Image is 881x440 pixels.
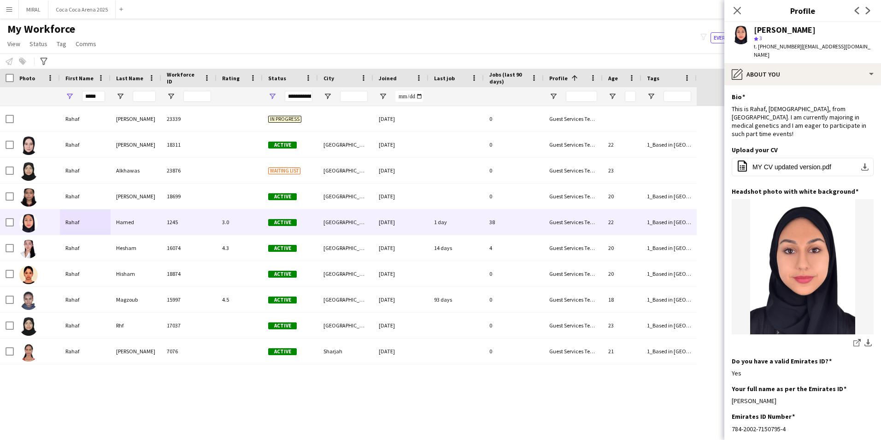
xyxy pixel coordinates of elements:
[732,93,745,101] h3: Bio
[544,313,603,338] div: Guest Services Team
[111,261,161,286] div: Hisham
[60,132,111,157] div: Rahaf
[484,158,544,183] div: 0
[19,291,38,310] img: Rahaf Magzoub
[484,313,544,338] div: 0
[484,261,544,286] div: 0
[544,158,603,183] div: Guest Services Team
[111,132,161,157] div: [PERSON_NAME]
[608,92,617,101] button: Open Filter Menu
[7,40,20,48] span: View
[429,287,484,312] div: 93 days
[111,158,161,183] div: Alkhawas
[754,26,816,34] div: [PERSON_NAME]
[323,75,334,82] span: City
[111,235,161,261] div: Hesham
[732,385,846,393] h3: Your full name as per the Emirates ID
[373,287,429,312] div: [DATE]
[711,32,759,43] button: Everyone12,847
[161,158,217,183] div: 23876
[732,425,874,433] div: 784-2002-7150795-4
[759,35,762,42] span: 3
[379,92,387,101] button: Open Filter Menu
[161,184,217,209] div: 18699
[161,261,217,286] div: 18874
[641,287,697,312] div: 1_Based in [GEOGRAPHIC_DATA], 2_English Level = 3/3 Excellent, 4_CCA, 4_CCA Active, 4_EA Active, ...
[268,219,297,226] span: Active
[4,38,24,50] a: View
[641,313,697,338] div: 1_Based in [GEOGRAPHIC_DATA], 2_English Level = 3/3 Excellent, [GEOGRAPHIC_DATA]
[484,106,544,131] div: 0
[323,92,332,101] button: Open Filter Menu
[732,199,874,334] img: 9b565b71-a59e-4368-9e67-02331e136592.jpeg
[19,162,38,181] img: Rahaf Alkhawas
[318,184,373,209] div: [GEOGRAPHIC_DATA]
[641,261,697,286] div: 1_Based in [GEOGRAPHIC_DATA], 2_English Level = 3/3 Excellent, [GEOGRAPHIC_DATA]
[19,188,38,207] img: Rahaf Elias
[111,106,161,131] div: [PERSON_NAME]
[647,92,655,101] button: Open Filter Menu
[116,75,143,82] span: Last Name
[484,287,544,312] div: 0
[268,142,297,149] span: Active
[641,339,697,364] div: 1_Based in [GEOGRAPHIC_DATA]/[GEOGRAPHIC_DATA]/Ajman, 2_English Level = 3/3 Excellent, 4_CCA
[641,209,697,235] div: 1_Based in [GEOGRAPHIC_DATA], 2_English Level = 3/3 Excellent, [GEOGRAPHIC_DATA]
[544,132,603,157] div: Guest Services Team
[641,184,697,209] div: 1_Based in [GEOGRAPHIC_DATA], 2_English Level = 3/3 Excellent, [GEOGRAPHIC_DATA]
[268,92,276,101] button: Open Filter Menu
[60,106,111,131] div: Rahaf
[484,184,544,209] div: 0
[161,313,217,338] div: 17037
[549,75,568,82] span: Profile
[72,38,100,50] a: Comms
[340,91,368,102] input: City Filter Input
[161,235,217,261] div: 16074
[603,132,641,157] div: 22
[48,0,116,18] button: Coca Coca Arena 2025
[29,40,47,48] span: Status
[732,158,874,176] button: MY CV updated version.pdf
[318,235,373,261] div: [GEOGRAPHIC_DATA]
[76,40,96,48] span: Comms
[395,91,423,102] input: Joined Filter Input
[603,339,641,364] div: 21
[111,313,161,338] div: Rhf
[603,287,641,312] div: 18
[268,75,286,82] span: Status
[268,193,297,200] span: Active
[65,75,94,82] span: First Name
[484,339,544,364] div: 0
[549,92,558,101] button: Open Filter Menu
[625,91,636,102] input: Age Filter Input
[161,209,217,235] div: 1245
[544,184,603,209] div: Guest Services Team
[724,63,881,85] div: About you
[484,209,544,235] div: 38
[318,132,373,157] div: [GEOGRAPHIC_DATA]
[603,261,641,286] div: 20
[732,187,858,196] h3: Headshot photo with white background
[19,214,38,232] img: Rahaf Hamed
[566,91,597,102] input: Profile Filter Input
[373,106,429,131] div: [DATE]
[732,397,874,405] div: [PERSON_NAME]
[544,106,603,131] div: Guest Services Team
[60,209,111,235] div: Rahaf
[60,184,111,209] div: Rahaf
[111,184,161,209] div: [PERSON_NAME]
[161,132,217,157] div: 18311
[19,266,38,284] img: Rahaf Hisham
[60,313,111,338] div: Rahaf
[60,287,111,312] div: Rahaf
[19,0,48,18] button: MIRAL
[111,287,161,312] div: Magzoub
[268,322,297,329] span: Active
[603,209,641,235] div: 22
[544,235,603,261] div: Guest Services Team
[161,339,217,364] div: 7076
[161,106,217,131] div: 23339
[754,43,870,58] span: | [EMAIL_ADDRESS][DOMAIN_NAME]
[60,235,111,261] div: Rahaf
[373,261,429,286] div: [DATE]
[217,287,263,312] div: 4.5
